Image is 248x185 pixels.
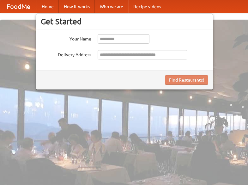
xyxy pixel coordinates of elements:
[37,0,59,13] a: Home
[128,0,166,13] a: Recipe videos
[41,34,91,42] label: Your Name
[165,75,208,85] button: Find Restaurants!
[0,0,37,13] a: FoodMe
[41,17,208,26] h3: Get Started
[59,0,95,13] a: How it works
[41,50,91,58] label: Delivery Address
[95,0,128,13] a: Who we are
